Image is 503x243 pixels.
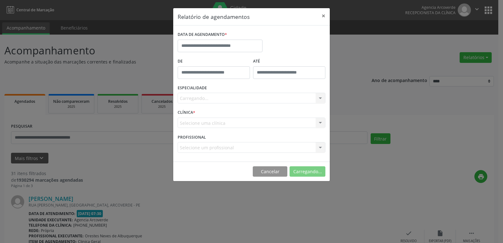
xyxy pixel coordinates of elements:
label: CLÍNICA [178,108,195,118]
button: Carregando... [290,166,325,177]
button: Cancelar [253,166,287,177]
h5: Relatório de agendamentos [178,13,250,21]
label: DATA DE AGENDAMENTO [178,30,227,40]
button: Close [317,8,330,24]
label: ESPECIALIDADE [178,83,207,93]
label: ATÉ [253,57,325,66]
label: PROFISSIONAL [178,132,206,142]
label: De [178,57,250,66]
